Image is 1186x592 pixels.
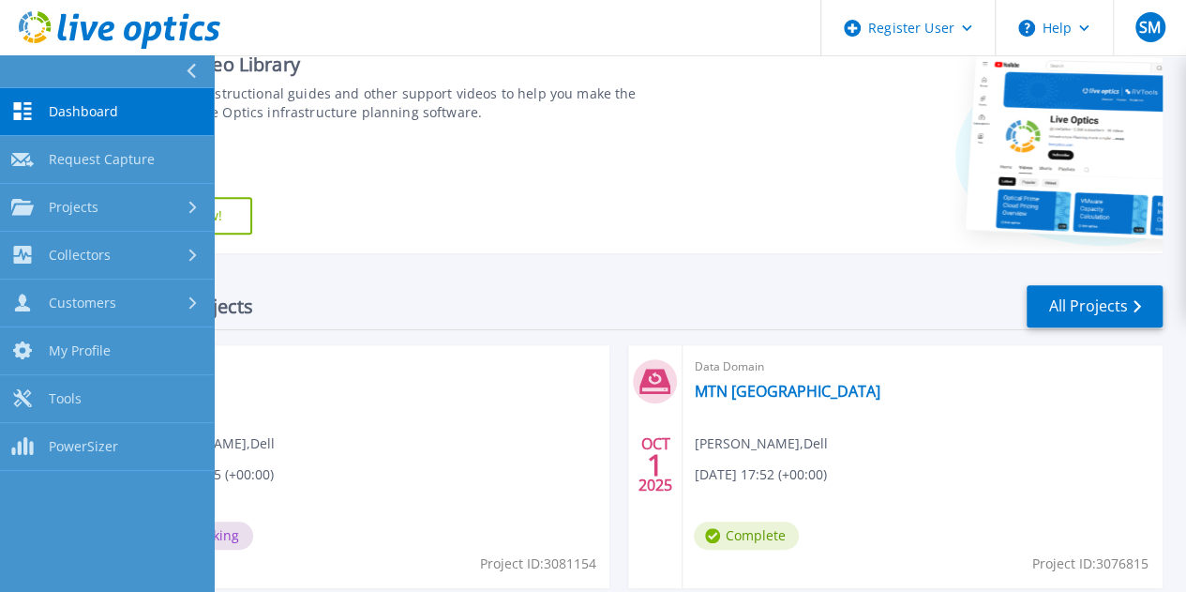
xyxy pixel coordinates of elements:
span: My Profile [49,342,111,359]
div: Find tutorials, instructional guides and other support videos to help you make the most of your L... [110,84,667,122]
span: Complete [694,522,799,550]
span: Collectors [49,247,111,264]
span: Dashboard [49,103,118,120]
span: Data Domain [142,357,599,377]
span: Tools [49,390,82,407]
span: Projects [49,199,98,216]
a: All Projects [1027,285,1163,327]
span: Project ID: 3076815 [1032,554,1148,574]
span: Project ID: 3081154 [479,554,595,574]
span: 1 [647,457,664,473]
div: Support Video Library [110,53,667,77]
span: PowerSizer [49,438,118,455]
span: SM [1139,20,1161,35]
span: [PERSON_NAME] , Dell [694,433,827,454]
span: Data Domain [694,357,1151,377]
span: [DATE] 17:52 (+00:00) [694,464,826,485]
div: OCT 2025 [638,431,673,499]
a: MTN [GEOGRAPHIC_DATA] [694,382,879,401]
span: Customers [49,295,116,311]
span: Request Capture [49,151,155,168]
